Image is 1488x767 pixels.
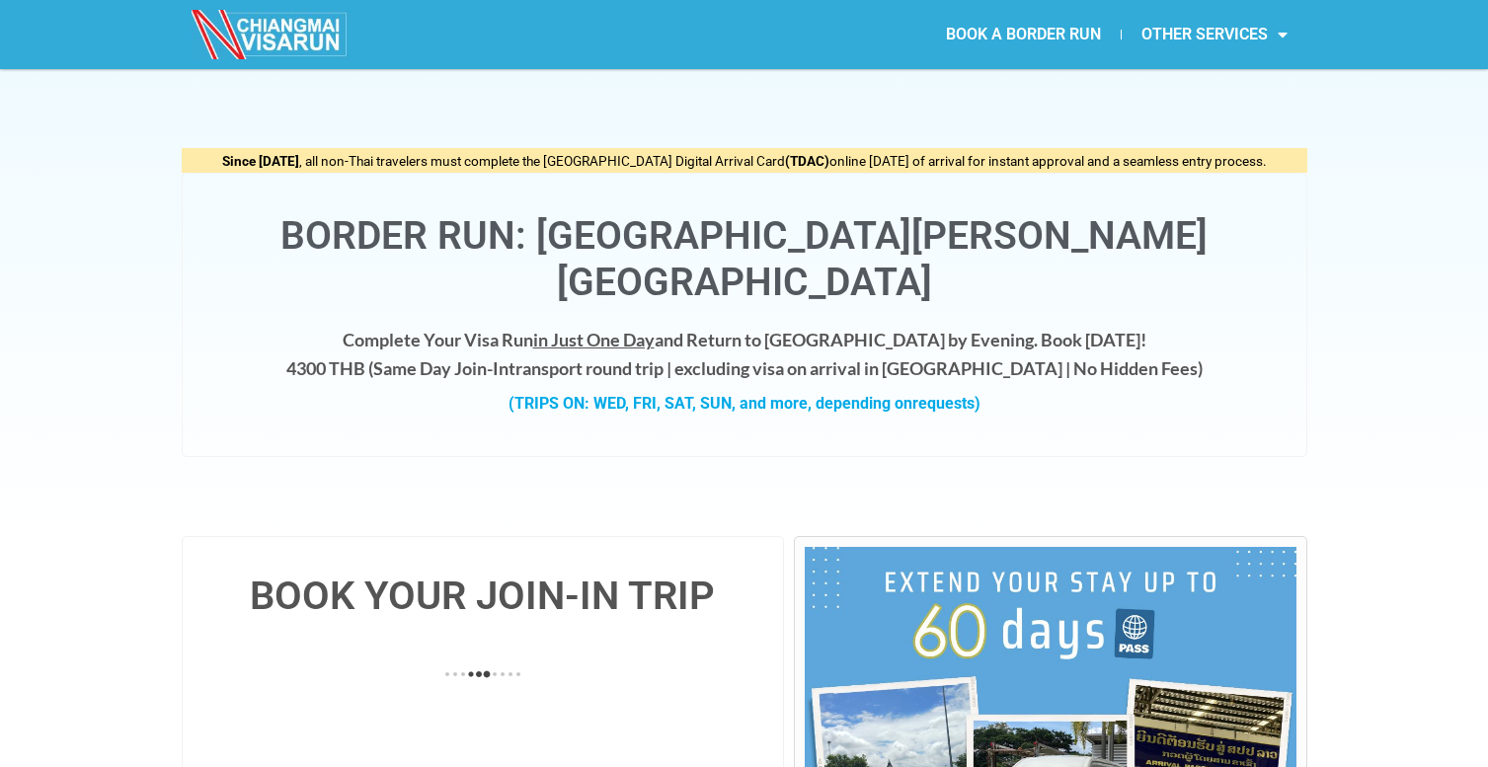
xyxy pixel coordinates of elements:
span: in Just One Day [533,329,655,350]
strong: Since [DATE] [222,153,299,169]
nav: Menu [744,12,1307,57]
span: , all non-Thai travelers must complete the [GEOGRAPHIC_DATA] Digital Arrival Card online [DATE] o... [222,153,1267,169]
strong: (TRIPS ON: WED, FRI, SAT, SUN, and more, depending on [509,394,980,413]
a: BOOK A BORDER RUN [926,12,1121,57]
h4: BOOK YOUR JOIN-IN TRIP [202,576,764,616]
strong: (TDAC) [785,153,829,169]
h4: Complete Your Visa Run and Return to [GEOGRAPHIC_DATA] by Evening. Book [DATE]! 4300 THB ( transp... [202,326,1287,383]
span: requests) [912,394,980,413]
h1: Border Run: [GEOGRAPHIC_DATA][PERSON_NAME][GEOGRAPHIC_DATA] [202,213,1287,306]
a: OTHER SERVICES [1122,12,1307,57]
strong: Same Day Join-In [373,357,509,379]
